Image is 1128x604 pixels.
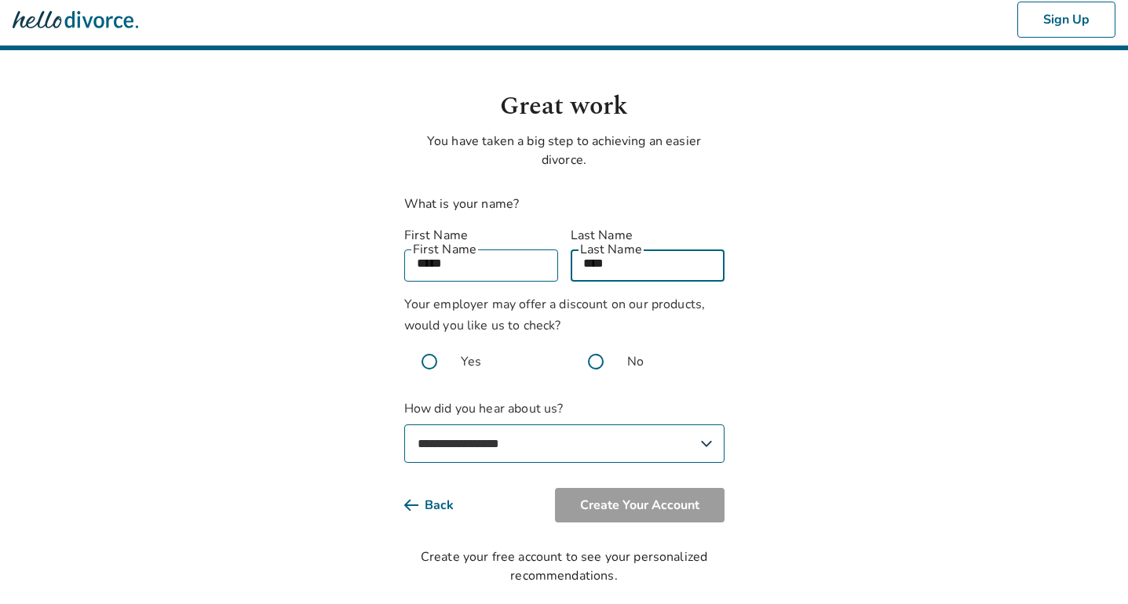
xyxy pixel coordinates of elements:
label: What is your name? [404,195,520,213]
button: Back [404,488,479,522]
label: Last Name [571,226,725,245]
label: First Name [404,226,558,245]
div: Create your free account to see your personalized recommendations. [404,548,725,585]
h1: Great work [404,88,725,126]
label: How did you hear about us? [404,399,725,463]
span: Your employer may offer a discount on our products, would you like us to check? [404,296,706,334]
select: How did you hear about us? [404,424,725,463]
iframe: Chat Widget [1050,529,1128,604]
p: You have taken a big step to achieving an easier divorce. [404,132,725,169]
span: Yes [461,352,481,371]
span: No [627,352,644,371]
button: Sign Up [1017,2,1115,38]
button: Create Your Account [555,488,725,522]
img: Hello Divorce Logo [13,4,138,35]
